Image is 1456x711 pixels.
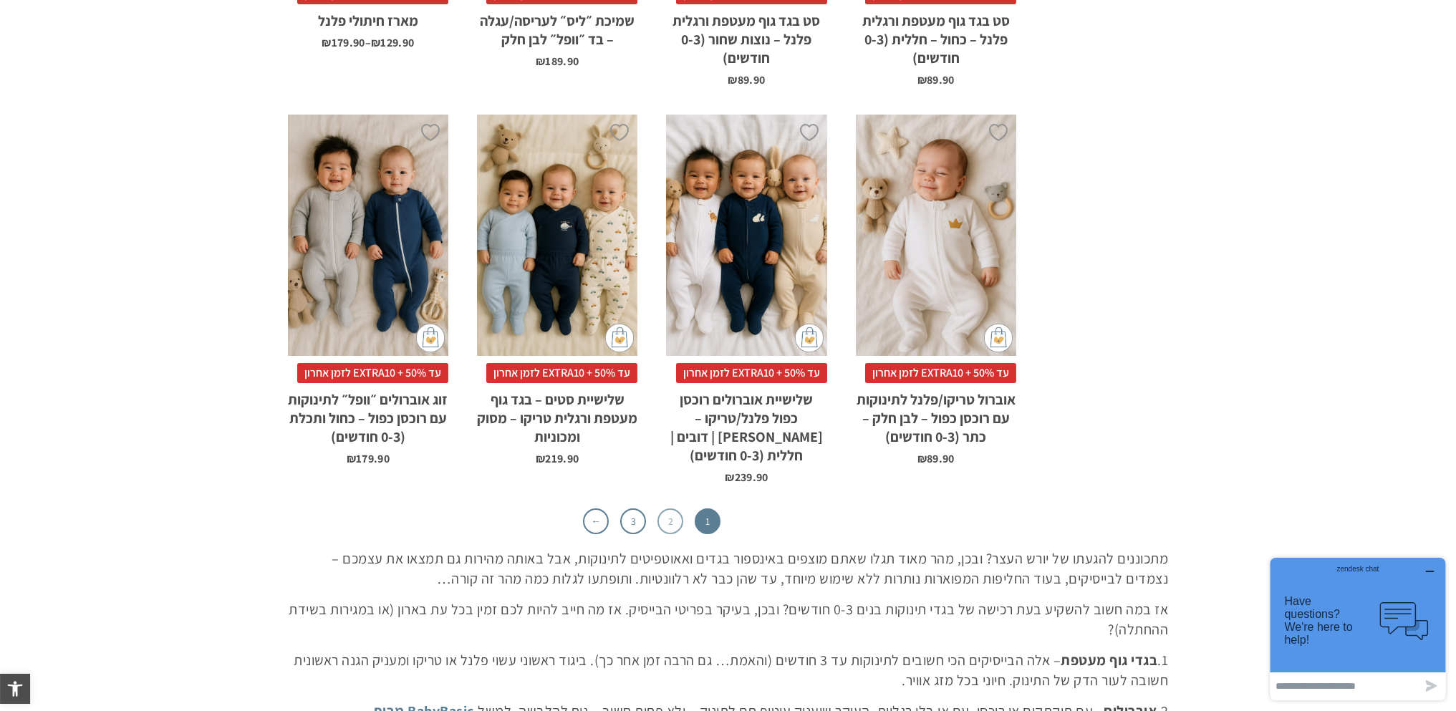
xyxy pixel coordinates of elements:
[865,363,1016,383] span: עד 50% + EXTRA10 לזמן אחרון
[856,383,1016,446] h2: אוברול טריקו/פלנל לתינוקות עם רוכסן כפול – לבן חלק – כתר (0-3 חודשים)
[288,115,448,465] a: זוג אוברולים ״וופל״ לתינוקות עם רוכסן כפול - כחול ותכלת (0-3 חודשים) עד 50% + EXTRA10 לזמן אחרוןז...
[371,35,380,50] span: ₪
[322,35,365,50] bdi: 179.90
[536,451,579,466] bdi: 219.90
[371,35,414,50] bdi: 129.90
[536,451,545,466] span: ₪
[288,508,1016,534] nav: עימוד מוצר
[856,115,1016,465] a: אוברול טריקו/פלנל לתינוקות עם רוכסן כפול - לבן חלק - כתר (0-3 חודשים) עד 50% + EXTRA10 לזמן אחרון...
[666,115,826,483] a: שלישיית אוברולים רוכסן כפול פלנל/טריקו - אריה | דובים | חללית (0-3 חודשים) עד 50% + EXTRA10 לזמן ...
[728,72,737,87] span: ₪
[288,650,1169,690] p: 1. – אלה הבייסיקים הכי חשובים לתינוקות עד 3 חודשים (והאמת… גם הרבה זמן אחר כך). ביגוד ראשוני עשוי...
[536,54,579,69] bdi: 189.90
[666,4,826,67] h2: סט בגד גוף מעטפת ורגלית פלנל – נוצות שחור (0-3 חודשים)
[666,383,826,465] h2: שלישיית אוברולים רוכסן כפול פלנל/טריקו – [PERSON_NAME] | דובים | חללית (0-3 חודשים)
[1061,651,1158,669] strong: בגדי גוף מעטפת
[288,30,448,49] span: –
[477,115,637,465] a: שלישיית סטים - בגד גוף מעטפת ורגלית טריקו - מסוק ומכוניות עד 50% + EXTRA10 לזמן אחרוןשלישיית סטים...
[917,451,955,466] bdi: 89.90
[676,363,827,383] span: עד 50% + EXTRA10 לזמן אחרון
[795,324,824,352] img: cat-mini-atc.png
[297,363,448,383] span: עד 50% + EXTRA10 לזמן אחרון
[984,324,1013,352] img: cat-mini-atc.png
[416,324,445,352] img: cat-mini-atc.png
[288,4,448,30] h2: מארז חיתולי פלנל
[856,4,1016,67] h2: סט בגד גוף מעטפת ורגלית פלנל – כחול – חללית (0-3 חודשים)
[620,508,646,534] a: 3
[605,324,634,352] img: cat-mini-atc.png
[583,508,609,534] a: ←
[695,508,720,534] span: 1
[536,54,545,69] span: ₪
[917,72,955,87] bdi: 89.90
[1265,552,1451,706] iframe: Opens a widget where you can chat to one of our agents
[725,470,768,485] bdi: 239.90
[728,72,765,87] bdi: 89.90
[288,383,448,446] h2: זוג אוברולים ״וופל״ לתינוקות עם רוכסן כפול – כחול ותכלת (0-3 חודשים)
[288,599,1169,639] p: אז במה חשוב להשקיע בעת רכישה של בגדי תינוקות בנים 0-3 חודשים? ובכן, בעיקר בפריטי הבייסיק. אז מה ח...
[657,508,683,534] a: 2
[477,383,637,446] h2: שלישיית סטים – בגד גוף מעטפת ורגלית טריקו – מסוק ומכוניות
[477,4,637,49] h2: שמיכת ״ליס״ לעריסה/עגלה – בד ״וופל״ לבן חלק
[288,548,1169,589] p: מתכוננים להגעתו של יורש העצר? ובכן, מהר מאוד תגלו שאתם מוצפים באינספור בגדים ואאוטפיטים לתינוקות,...
[322,35,331,50] span: ₪
[725,470,734,485] span: ₪
[486,363,637,383] span: עד 50% + EXTRA10 לזמן אחרון
[917,451,927,466] span: ₪
[347,451,356,466] span: ₪
[347,451,390,466] bdi: 179.90
[917,72,927,87] span: ₪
